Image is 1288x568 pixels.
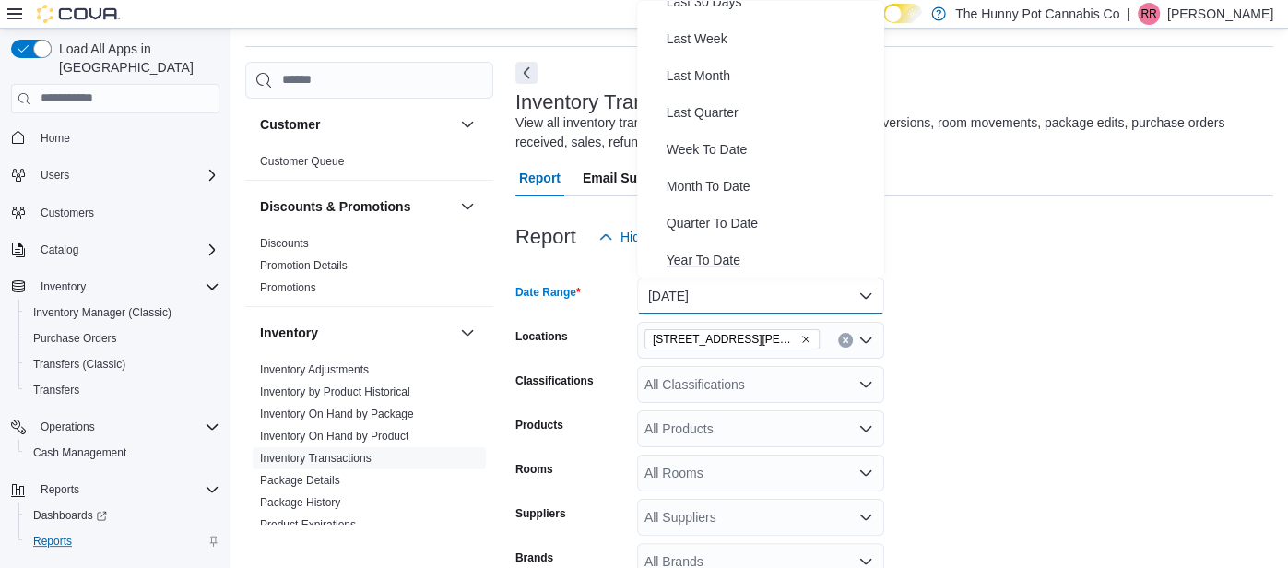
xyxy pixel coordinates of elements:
[260,385,410,398] a: Inventory by Product Historical
[456,322,479,344] button: Inventory
[456,113,479,136] button: Customer
[4,414,227,440] button: Operations
[1138,3,1160,25] div: Rebecca Reid
[260,407,414,421] span: Inventory On Hand by Package
[583,160,700,196] span: Email Subscription
[515,506,566,521] label: Suppliers
[653,330,797,349] span: [STREET_ADDRESS][PERSON_NAME]
[260,429,408,444] span: Inventory On Hand by Product
[18,377,227,403] button: Transfers
[41,131,70,146] span: Home
[515,113,1264,152] div: View all inventory transaction details including, adjustments, conversions, room movements, packa...
[18,351,227,377] button: Transfers (Classic)
[858,510,873,525] button: Open list of options
[33,305,171,320] span: Inventory Manager (Classic)
[260,517,356,532] span: Product Expirations
[4,274,227,300] button: Inventory
[637,1,884,278] div: Select listbox
[26,530,79,552] a: Reports
[858,421,873,436] button: Open list of options
[260,324,318,342] h3: Inventory
[858,466,873,480] button: Open list of options
[260,362,369,377] span: Inventory Adjustments
[667,28,877,50] span: Last Week
[4,237,227,263] button: Catalog
[515,418,563,432] label: Products
[33,508,107,523] span: Dashboards
[260,385,410,399] span: Inventory by Product Historical
[33,479,87,501] button: Reports
[260,280,316,295] span: Promotions
[260,258,348,273] span: Promotion Details
[456,195,479,218] button: Discounts & Promotions
[26,327,219,349] span: Purchase Orders
[260,197,410,216] h3: Discounts & Promotions
[667,175,877,197] span: Month To Date
[260,518,356,531] a: Product Expirations
[515,462,553,477] label: Rooms
[33,164,77,186] button: Users
[1140,3,1156,25] span: RR
[515,285,581,300] label: Date Range
[26,302,179,324] a: Inventory Manager (Classic)
[260,430,408,443] a: Inventory On Hand by Product
[33,357,125,372] span: Transfers (Classic)
[260,236,309,251] span: Discounts
[260,281,316,294] a: Promotions
[33,479,219,501] span: Reports
[26,379,87,401] a: Transfers
[260,155,344,168] a: Customer Queue
[637,278,884,314] button: [DATE]
[667,65,877,87] span: Last Month
[37,5,120,23] img: Cova
[33,416,219,438] span: Operations
[33,126,219,149] span: Home
[644,329,820,349] span: 1288 Ritson Rd N
[41,206,94,220] span: Customers
[260,452,372,465] a: Inventory Transactions
[52,40,219,77] span: Load All Apps in [GEOGRAPHIC_DATA]
[18,300,227,325] button: Inventory Manager (Classic)
[260,473,340,488] span: Package Details
[620,228,717,246] span: Hide Parameters
[519,160,561,196] span: Report
[26,442,219,464] span: Cash Management
[260,495,340,510] span: Package History
[26,504,114,527] a: Dashboards
[33,276,93,298] button: Inventory
[4,199,227,226] button: Customers
[515,91,719,113] h3: Inventory Transactions
[260,408,414,420] a: Inventory On Hand by Package
[260,259,348,272] a: Promotion Details
[260,115,453,134] button: Customer
[515,226,576,248] h3: Report
[838,333,853,348] button: Clear input
[515,329,568,344] label: Locations
[26,442,134,464] a: Cash Management
[33,383,79,397] span: Transfers
[1167,3,1273,25] p: [PERSON_NAME]
[33,239,219,261] span: Catalog
[260,496,340,509] a: Package History
[260,474,340,487] a: Package Details
[26,353,219,375] span: Transfers (Classic)
[33,276,219,298] span: Inventory
[41,482,79,497] span: Reports
[515,62,538,84] button: Next
[260,363,369,376] a: Inventory Adjustments
[26,530,219,552] span: Reports
[26,327,124,349] a: Purchase Orders
[667,249,877,271] span: Year To Date
[18,503,227,528] a: Dashboards
[4,162,227,188] button: Users
[883,4,922,23] input: Dark Mode
[858,377,873,392] button: Open list of options
[858,333,873,348] button: Open list of options
[260,451,372,466] span: Inventory Transactions
[18,440,227,466] button: Cash Management
[33,534,72,549] span: Reports
[26,504,219,527] span: Dashboards
[1127,3,1130,25] p: |
[33,127,77,149] a: Home
[955,3,1119,25] p: The Hunny Pot Cannabis Co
